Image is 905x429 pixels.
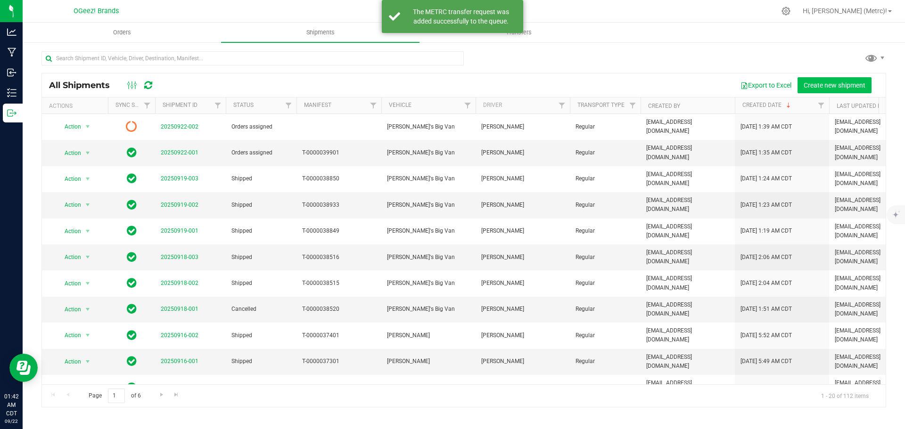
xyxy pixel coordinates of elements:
a: Created By [648,103,680,109]
span: select [82,198,94,211]
span: Cancelled [231,305,291,314]
a: Status [233,102,254,108]
span: select [82,225,94,238]
span: select [82,303,94,316]
span: T-0000038515 [302,279,376,288]
span: [EMAIL_ADDRESS][DOMAIN_NAME] [646,326,729,344]
span: T-0000038520 [302,305,376,314]
span: Action [56,251,82,264]
a: Created Date [742,102,792,108]
span: [EMAIL_ADDRESS][DOMAIN_NAME] [646,196,729,214]
span: Regular [576,253,635,262]
span: [PERSON_NAME] [387,331,470,340]
span: Orders [100,28,144,37]
span: [PERSON_NAME] [387,383,470,392]
span: [PERSON_NAME] [481,148,564,157]
span: Regular [576,279,635,288]
span: [PERSON_NAME] [387,357,470,366]
span: Regular [576,174,635,183]
span: In Sync [127,276,137,290]
span: [EMAIL_ADDRESS][DOMAIN_NAME] [646,170,729,188]
span: Action [56,146,82,160]
a: 20250918-002 [161,280,198,286]
span: [DATE] 1:24 AM CDT [740,174,792,183]
span: [DATE] 1:51 AM CDT [740,305,792,314]
span: Orders assigned [231,148,291,157]
span: T-0000038933 [302,201,376,210]
span: Regular [576,383,635,392]
a: Filter [814,97,829,113]
div: The METRC transfer request was added successfully to the queue. [405,7,516,26]
span: [DATE] 1:39 AM CDT [740,122,792,131]
span: select [82,146,94,160]
span: In Sync [127,381,137,394]
iframe: Resource center [9,354,38,382]
span: [EMAIL_ADDRESS][DOMAIN_NAME] [646,353,729,371]
span: Action [56,355,82,368]
span: In Sync [127,198,137,211]
span: [PERSON_NAME] [481,174,564,183]
span: T-0000037401 [302,331,376,340]
a: 20250918-003 [161,254,198,260]
span: [PERSON_NAME] [481,122,564,131]
span: select [82,329,94,342]
span: [DATE] 1:23 AM CDT [740,201,792,210]
span: T-0000036602 [302,383,376,392]
span: T-0000037301 [302,357,376,366]
span: Shipped [231,279,291,288]
th: Driver [476,97,570,114]
a: 20250916-002 [161,332,198,339]
span: [PERSON_NAME] [481,383,564,392]
span: T-0000038849 [302,227,376,235]
span: Regular [576,148,635,157]
span: [DATE] 1:19 AM CDT [740,227,792,235]
span: Regular [576,357,635,366]
a: Vehicle [389,102,411,108]
a: Filter [140,97,155,113]
span: Shipped [231,227,291,235]
span: [PERSON_NAME]'s Big Van [387,148,470,157]
span: [PERSON_NAME] [481,279,564,288]
span: [PERSON_NAME] [481,227,564,235]
p: 09/22 [4,418,18,425]
a: Filter [625,97,641,113]
a: Transport Type [577,102,625,108]
a: Shipment ID [163,102,197,108]
div: Actions [49,103,104,109]
span: 1 - 20 of 112 items [814,389,876,403]
span: [EMAIL_ADDRESS][DOMAIN_NAME] [646,379,729,397]
span: Shipped [231,174,291,183]
span: [PERSON_NAME]'s Big Van [387,279,470,288]
span: [EMAIL_ADDRESS][DOMAIN_NAME] [646,222,729,240]
span: select [82,355,94,368]
a: 20250919-002 [161,202,198,208]
a: 20250922-001 [161,149,198,156]
span: select [82,251,94,264]
span: select [82,120,94,133]
span: Orders assigned [231,122,291,131]
span: [EMAIL_ADDRESS][DOMAIN_NAME] [646,118,729,136]
span: Action [56,277,82,290]
span: [DATE] 5:52 AM CDT [740,331,792,340]
a: Manifest [304,102,331,108]
a: 20250916-001 [161,358,198,364]
a: Filter [281,97,296,113]
span: [PERSON_NAME]'s Big Van [387,201,470,210]
inline-svg: Inventory [7,88,16,97]
span: In Sync [127,355,137,368]
span: [EMAIL_ADDRESS][DOMAIN_NAME] [646,144,729,162]
span: [DATE] 8:22 PM CDT [740,383,792,392]
span: Action [56,225,82,238]
span: Regular [576,122,635,131]
span: [EMAIL_ADDRESS][DOMAIN_NAME] [646,300,729,318]
span: select [82,277,94,290]
span: In Sync [127,224,137,237]
span: Regular [576,305,635,314]
span: [PERSON_NAME]'s Big Van [387,305,470,314]
span: Action [56,172,82,186]
span: Hi, [PERSON_NAME] (Metrc)! [803,7,887,15]
span: select [82,381,94,394]
span: [PERSON_NAME] [481,305,564,314]
span: All Shipments [49,80,119,90]
span: In Sync [127,302,137,316]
